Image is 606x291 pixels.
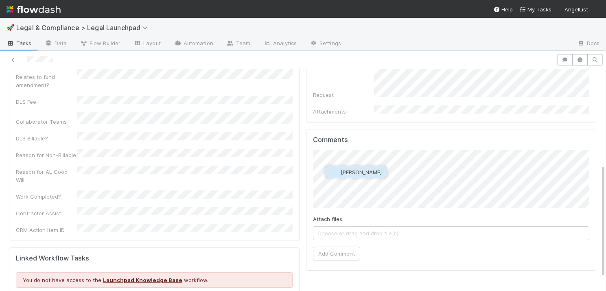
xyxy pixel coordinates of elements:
[80,39,120,47] span: Flow Builder
[38,37,73,50] a: Data
[16,134,77,142] div: DLS Billable?
[16,168,77,184] div: Reason for AL Good Will
[103,277,182,283] a: Launchpad Knowledge Base
[564,6,588,13] span: AngelList
[167,37,220,50] a: Automation
[313,107,374,116] div: Attachments
[73,37,127,50] a: Flow Builder
[7,39,32,47] span: Tasks
[16,209,77,217] div: Contractor Assist
[519,5,551,13] a: My Tasks
[127,37,167,50] a: Layout
[16,272,293,288] div: You do not have access to the workflow.
[16,98,77,106] div: DLS Fee
[257,37,303,50] a: Analytics
[519,6,551,13] span: My Tasks
[341,169,382,175] span: [PERSON_NAME]
[313,136,590,144] h5: Comments
[16,226,77,234] div: CRM Action Item ID
[220,37,257,50] a: Team
[313,215,343,223] label: Attach files:
[16,118,77,126] div: Collaborator Teams
[330,168,338,176] img: avatar_7d83f73c-397d-4044-baf2-bb2da42e298f.png
[16,254,293,263] h5: Linked Workflow Tasks
[7,24,15,31] span: 🚀
[303,37,348,50] a: Settings
[313,227,589,240] span: Choose or drag and drop file(s)
[325,166,387,178] button: [PERSON_NAME]
[493,5,513,13] div: Help
[7,2,61,16] img: logo-inverted-e16ddd16eac7371096b0.svg
[16,73,77,89] div: Relates to fund amendment?
[16,193,77,201] div: Work Completed?
[313,91,374,99] div: Request
[571,37,606,50] a: Docs
[16,24,152,32] span: Legal & Compliance > Legal Launchpad
[591,6,599,14] img: avatar_cd087ddc-540b-4a45-9726-71183506ed6a.png
[313,247,360,260] button: Add Comment
[16,151,77,159] div: Reason for Non-Billable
